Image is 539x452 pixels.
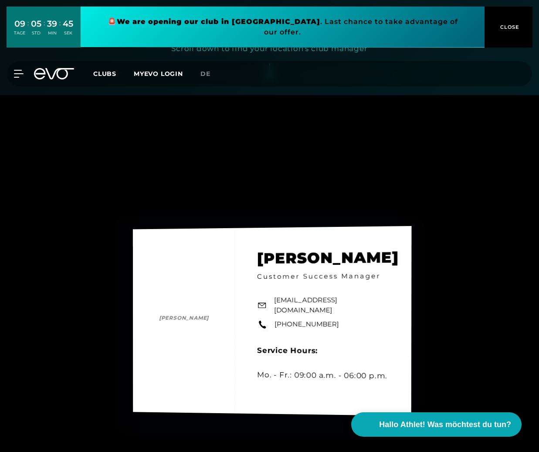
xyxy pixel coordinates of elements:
[134,70,183,78] a: MYEVO LOGIN
[31,30,41,36] div: STD
[47,30,57,36] div: MIN
[485,7,532,48] button: CLOSE
[47,17,57,30] div: 39
[275,320,339,330] a: [PHONE_NUMBER]
[59,18,61,41] div: :
[63,17,73,30] div: 45
[93,70,116,78] span: Clubs
[93,69,134,78] a: Clubs
[200,69,221,79] a: de
[14,17,25,30] div: 09
[274,295,389,315] a: [EMAIL_ADDRESS][DOMAIN_NAME]
[14,30,25,36] div: TAGE
[44,18,45,41] div: :
[27,18,29,41] div: :
[200,70,210,78] span: de
[63,30,73,36] div: SEK
[379,419,511,431] span: Hallo Athlet! Was möchtest du tun?
[498,23,519,31] span: CLOSE
[351,412,522,437] button: Hallo Athlet! Was möchtest du tun?
[31,17,41,30] div: 05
